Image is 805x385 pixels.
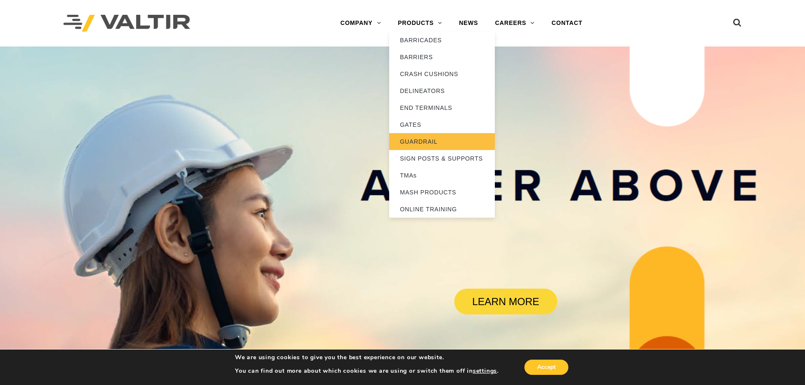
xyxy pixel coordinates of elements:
a: LEARN MORE [454,289,557,314]
a: COMPANY [332,15,389,32]
a: PRODUCTS [389,15,450,32]
a: BARRICADES [389,32,495,49]
a: CRASH CUSHIONS [389,66,495,82]
a: NEWS [450,15,486,32]
a: SIGN POSTS & SUPPORTS [389,150,495,167]
a: CONTACT [543,15,591,32]
a: DELINEATORS [389,82,495,99]
a: ONLINE TRAINING [389,201,495,218]
a: GATES [389,116,495,133]
img: Valtir [63,15,190,32]
a: TMAs [389,167,495,184]
a: BARRIERS [389,49,495,66]
button: Accept [524,360,568,375]
button: settings [473,367,497,375]
a: MASH PRODUCTS [389,184,495,201]
p: We are using cookies to give you the best experience on our website. [235,354,499,361]
a: GUARDRAIL [389,133,495,150]
a: CAREERS [486,15,543,32]
a: END TERMINALS [389,99,495,116]
p: You can find out more about which cookies we are using or switch them off in . [235,367,499,375]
